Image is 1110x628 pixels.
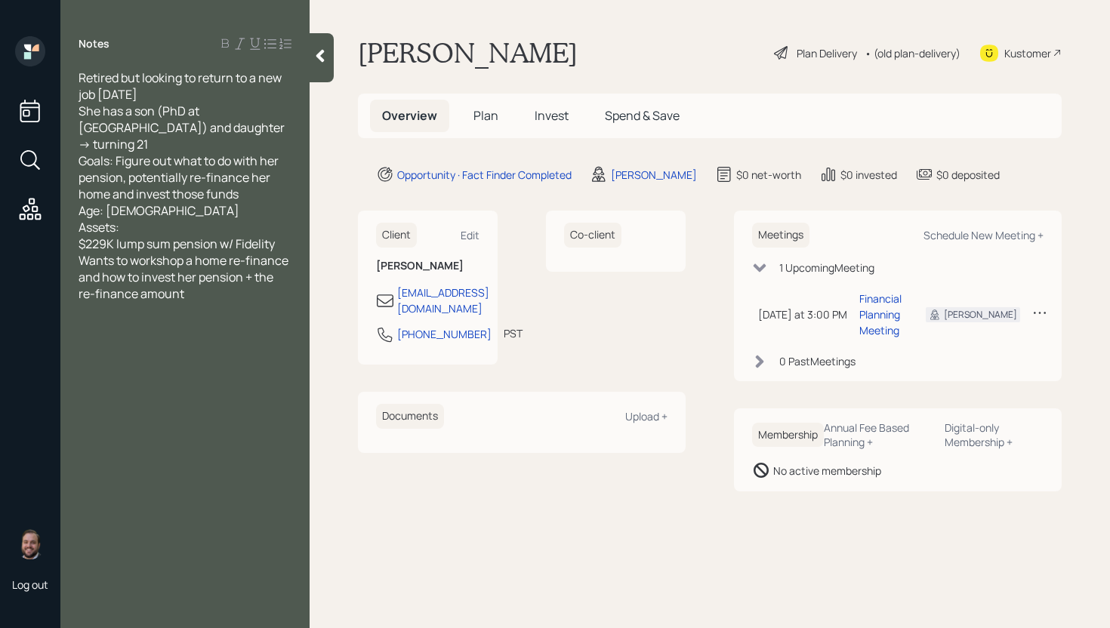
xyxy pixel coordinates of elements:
[12,577,48,592] div: Log out
[840,167,897,183] div: $0 invested
[358,36,578,69] h1: [PERSON_NAME]
[779,353,856,369] div: 0 Past Meeting s
[605,107,680,124] span: Spend & Save
[376,223,417,248] h6: Client
[382,107,437,124] span: Overview
[504,325,523,341] div: PST
[752,223,809,248] h6: Meetings
[397,326,492,342] div: [PHONE_NUMBER]
[824,420,933,449] div: Annual Fee Based Planning +
[758,306,847,322] div: [DATE] at 3:00 PM
[473,107,498,124] span: Plan
[1004,45,1051,61] div: Kustomer
[611,167,697,183] div: [PERSON_NAME]
[397,167,572,183] div: Opportunity · Fact Finder Completed
[797,45,857,61] div: Plan Delivery
[625,409,668,423] div: Upload +
[79,36,109,51] label: Notes
[773,463,881,479] div: No active membership
[936,167,1000,183] div: $0 deposited
[535,107,569,124] span: Invest
[865,45,960,61] div: • (old plan-delivery)
[79,69,291,302] span: Retired but looking to return to a new job [DATE] She has a son (PhD at [GEOGRAPHIC_DATA]) and da...
[376,260,479,272] h6: [PERSON_NAME]
[779,260,874,276] div: 1 Upcoming Meeting
[461,228,479,242] div: Edit
[15,529,45,559] img: james-distasi-headshot.png
[376,404,444,429] h6: Documents
[752,423,824,448] h6: Membership
[923,228,1044,242] div: Schedule New Meeting +
[397,285,489,316] div: [EMAIL_ADDRESS][DOMAIN_NAME]
[564,223,621,248] h6: Co-client
[945,420,1044,449] div: Digital-only Membership +
[859,291,902,338] div: Financial Planning Meeting
[736,167,801,183] div: $0 net-worth
[944,308,1017,322] div: [PERSON_NAME]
